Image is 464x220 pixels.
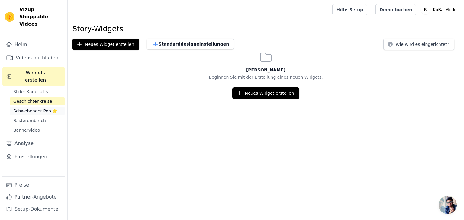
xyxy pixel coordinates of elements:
font: Partner-Angebote [14,194,57,200]
font: Slider-Karussells [13,89,48,94]
button: Standarddesigneinstellungen [147,39,234,49]
font: Standarddesigneinstellungen [159,42,229,46]
font: Geschichtenkreise [13,99,52,104]
font: Setup-Dokumente [14,206,58,212]
button: Neues Widget erstellen [72,39,139,50]
a: Demo buchen [375,4,416,15]
a: Schwebender Pop ⭐ [10,107,65,115]
text: K [424,7,428,13]
button: Wie wird es eingerichtet? [383,39,454,50]
font: Preise [14,182,29,188]
a: Geschichtenkreise [10,97,65,105]
a: Einstellungen [2,151,65,163]
font: Videos hochladen [16,55,59,61]
a: Videos hochladen [2,52,65,64]
font: Widgets erstellen [25,70,46,83]
font: Hilfe-Setup [336,7,363,12]
img: Vizup [5,12,14,22]
font: Story-Widgets [72,25,123,33]
a: Preise [2,179,65,191]
a: Wie wird es eingerichtet? [383,43,454,49]
font: Neues Widget erstellen [245,91,294,96]
font: Neues Widget erstellen [85,42,134,47]
font: Vizup Shoppable Videos [19,7,48,27]
a: Chat öffnen [439,196,457,214]
font: Heim [14,42,27,47]
button: Widgets erstellen [2,67,65,86]
a: Partner-Angebote [2,191,65,203]
font: Analyse [14,140,34,146]
font: Schwebender Pop ⭐ [13,108,57,113]
font: Beginnen Sie mit der Erstellung eines neuen Widgets. [209,75,323,80]
a: Rasterumbruch [10,116,65,125]
button: K KuBa-Mode [421,4,459,15]
a: Slider-Karussells [10,87,65,96]
a: Analyse [2,137,65,149]
font: Demo buchen [379,7,412,12]
font: Wie wird es eingerichtet? [396,42,449,47]
button: Neues Widget erstellen [232,87,299,99]
font: Rasterumbruch [13,118,46,123]
font: [PERSON_NAME] [246,68,285,72]
a: Bannervideo [10,126,65,134]
font: KuBa-Mode [433,7,457,12]
font: Einstellungen [14,154,47,159]
font: Bannervideo [13,128,40,133]
a: Hilfe-Setup [332,4,367,15]
a: Setup-Dokumente [2,203,65,215]
a: Heim [2,39,65,51]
